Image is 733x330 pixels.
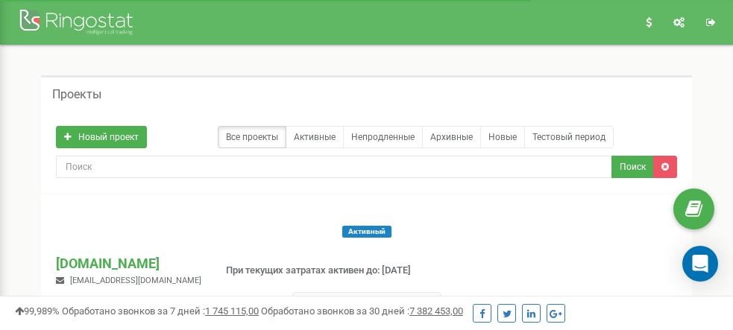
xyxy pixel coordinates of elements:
a: Архивные [422,126,481,148]
a: Активные [286,126,344,148]
p: При текущих затратах активен до: [DATE] [226,264,411,278]
div: Open Intercom Messenger [682,246,718,282]
span: 99,989% [15,305,60,317]
p: [DOMAIN_NAME] [56,254,201,273]
u: 1 745 115,00 [205,305,259,317]
h5: Проекты [52,88,101,101]
span: Обработано звонков за 7 дней : [62,305,259,317]
span: Обработано звонков за 30 дней : [261,305,463,317]
a: Новые [480,126,525,148]
button: Поиск [611,156,654,178]
a: Все проекты [218,126,286,148]
u: 7 382 453,00 [409,305,463,317]
a: Тестовый период [524,126,614,148]
input: Поиск [56,156,612,178]
span: Активный [342,226,391,238]
a: Непродленные [343,126,423,148]
span: [EMAIL_ADDRESS][DOMAIN_NAME] [70,276,201,285]
a: Новый проект [56,126,147,148]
